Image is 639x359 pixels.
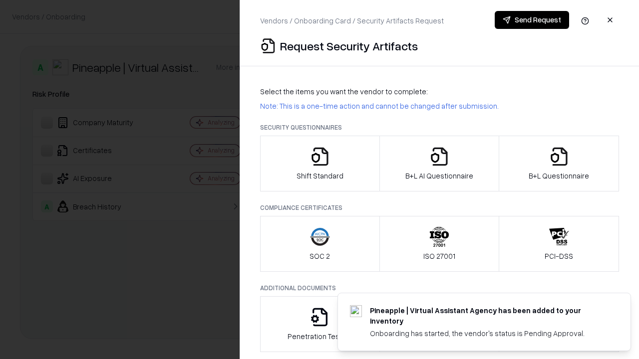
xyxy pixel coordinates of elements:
[423,251,455,261] p: ISO 27001
[260,15,444,26] p: Vendors / Onboarding Card / Security Artifacts Request
[260,216,380,272] button: SOC 2
[260,296,380,352] button: Penetration Testing
[280,38,418,54] p: Request Security Artifacts
[260,123,619,132] p: Security Questionnaires
[495,11,569,29] button: Send Request
[405,171,473,181] p: B+L AI Questionnaire
[260,203,619,212] p: Compliance Certificates
[350,305,362,317] img: trypineapple.com
[379,216,500,272] button: ISO 27001
[260,284,619,292] p: Additional Documents
[370,328,607,339] div: Onboarding has started, the vendor's status is Pending Approval.
[260,101,619,111] p: Note: This is a one-time action and cannot be changed after submission.
[288,331,352,342] p: Penetration Testing
[499,216,619,272] button: PCI-DSS
[370,305,607,326] div: Pineapple | Virtual Assistant Agency has been added to your inventory
[260,86,619,97] p: Select the items you want the vendor to complete:
[297,171,343,181] p: Shift Standard
[379,136,500,191] button: B+L AI Questionnaire
[260,136,380,191] button: Shift Standard
[499,136,619,191] button: B+L Questionnaire
[529,171,589,181] p: B+L Questionnaire
[545,251,573,261] p: PCI-DSS
[310,251,330,261] p: SOC 2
